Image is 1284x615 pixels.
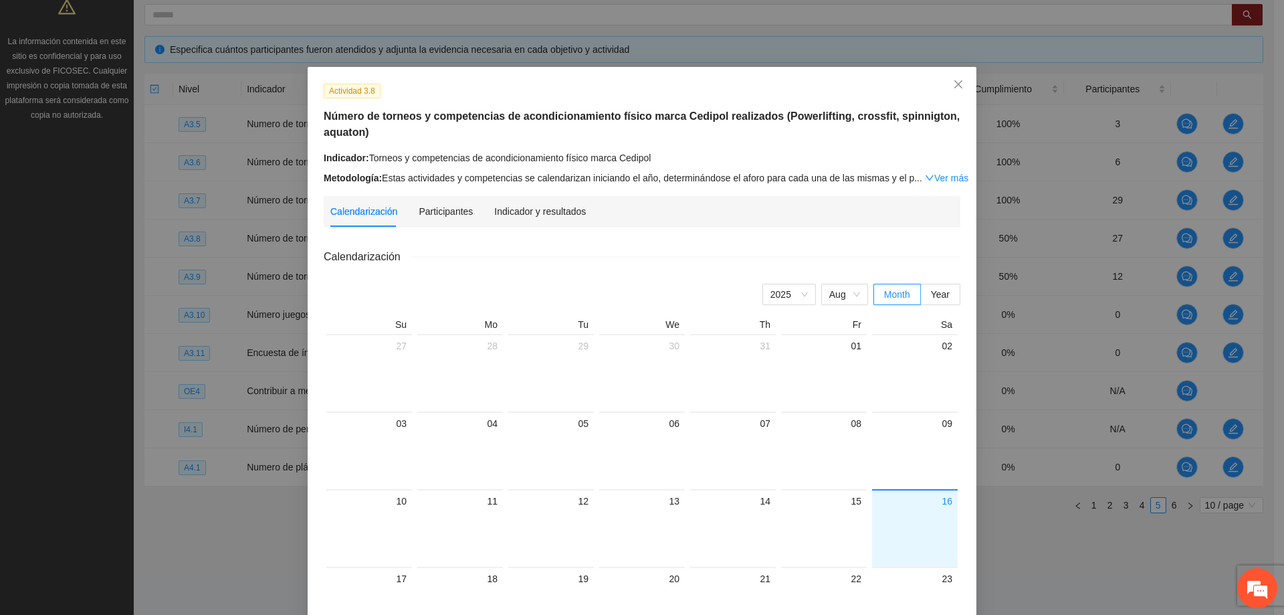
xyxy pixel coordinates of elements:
td: 2025-08-11 [415,489,506,567]
div: 13 [605,493,679,509]
td: 2025-08-13 [597,489,687,567]
td: 2025-08-16 [869,489,960,567]
td: 2025-08-09 [869,412,960,489]
strong: Indicador: [324,153,369,163]
div: 29 [514,338,588,354]
span: Estamos en línea. [78,179,185,314]
div: 08 [786,416,861,432]
button: Close [940,67,976,103]
div: 05 [514,416,588,432]
th: Tu [506,319,597,334]
td: 2025-08-14 [687,489,778,567]
span: Month [884,289,910,300]
td: 2025-07-27 [324,334,415,412]
div: 16 [877,493,952,509]
td: 2025-08-15 [778,489,869,567]
td: 2025-08-10 [324,489,415,567]
div: Torneos y competencias de acondicionamiento físico marca Cedipol [324,151,960,165]
div: Calendarización [330,204,397,219]
div: 02 [877,338,952,354]
th: Su [324,319,415,334]
th: Mo [415,319,506,334]
td: 2025-07-31 [687,334,778,412]
div: Indicador y resultados [494,204,586,219]
div: 22 [786,571,861,587]
div: Chatee con nosotros ahora [70,68,225,86]
td: 2025-08-02 [869,334,960,412]
div: 21 [695,571,770,587]
span: down [925,173,934,183]
div: Minimizar ventana de chat en vivo [219,7,251,39]
td: 2025-08-01 [778,334,869,412]
div: Participantes [419,204,473,219]
div: 09 [877,416,952,432]
span: Year [931,289,950,300]
div: 15 [786,493,861,509]
td: 2025-08-12 [506,489,597,567]
div: 30 [605,338,679,354]
textarea: Escriba su mensaje y pulse “Intro” [7,365,255,412]
td: 2025-08-04 [415,412,506,489]
td: 2025-08-05 [506,412,597,489]
th: Th [687,319,778,334]
th: Fr [778,319,869,334]
div: 01 [786,338,861,354]
td: 2025-08-07 [687,412,778,489]
td: 2025-07-29 [506,334,597,412]
th: We [597,319,687,334]
td: 2025-07-28 [415,334,506,412]
span: Actividad 3.8 [324,84,381,98]
span: close [953,79,964,90]
td: 2025-07-30 [597,334,687,412]
div: 18 [423,571,498,587]
div: 28 [423,338,498,354]
div: 23 [877,571,952,587]
th: Sa [869,319,960,334]
div: Estas actividades y competencias se calendarizan iniciando el año, determinándose el aforo para c... [324,171,960,185]
a: Expand [925,173,968,183]
div: 31 [695,338,770,354]
div: 20 [605,571,679,587]
div: 12 [514,493,588,509]
td: 2025-08-03 [324,412,415,489]
td: 2025-08-06 [597,412,687,489]
div: 06 [605,416,679,432]
div: 04 [423,416,498,432]
div: 27 [332,338,407,354]
div: 07 [695,416,770,432]
span: Calendarización [324,248,411,265]
div: 03 [332,416,407,432]
div: 11 [423,493,498,509]
div: 19 [514,571,588,587]
span: ... [914,173,922,183]
div: 17 [332,571,407,587]
strong: Metodología: [324,173,382,183]
h5: Número de torneos y competencias de acondicionamiento físico marca Cedipol realizados (Powerlifti... [324,108,960,141]
span: Aug [829,284,860,304]
div: 10 [332,493,407,509]
div: 14 [695,493,770,509]
span: 2025 [770,284,808,304]
td: 2025-08-08 [778,412,869,489]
